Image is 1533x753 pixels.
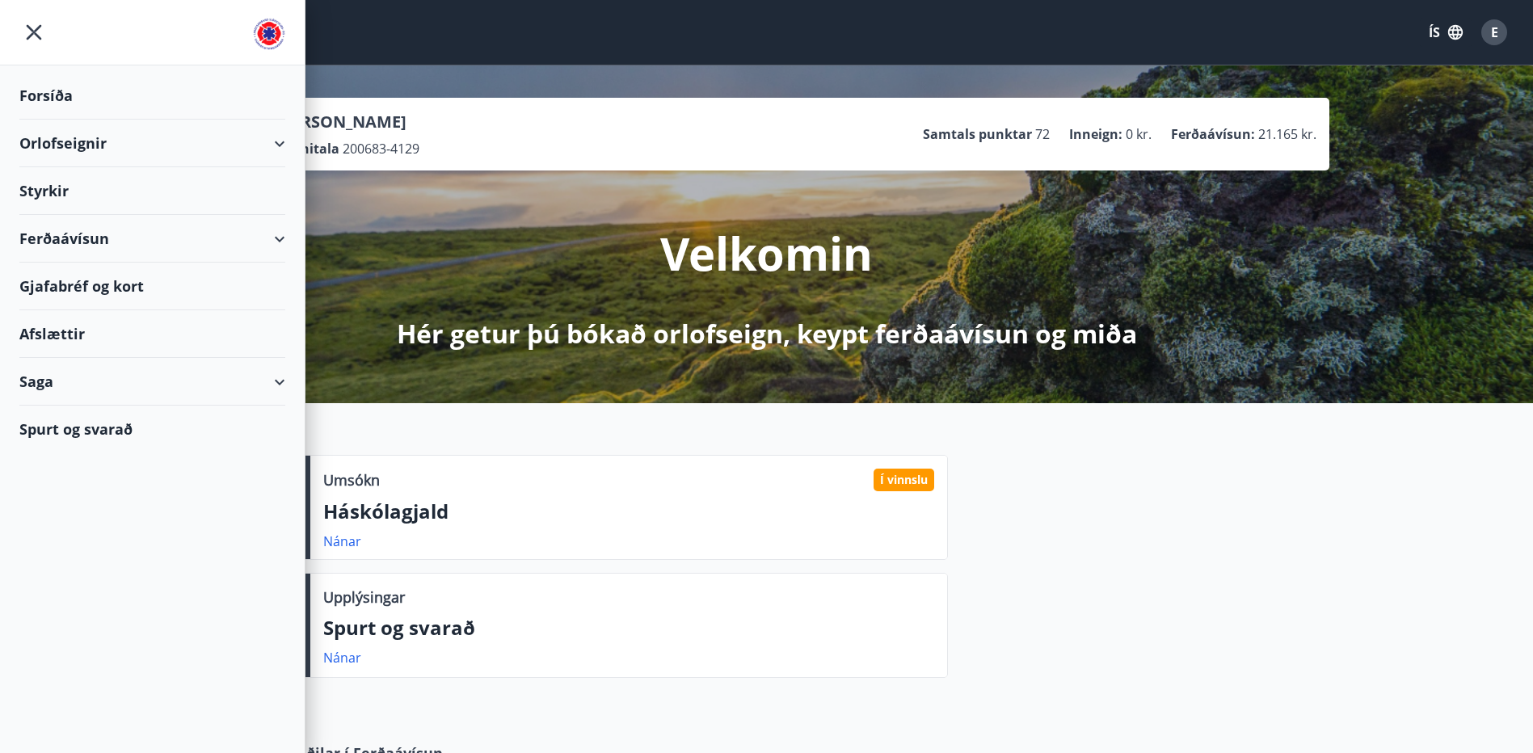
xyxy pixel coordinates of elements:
[343,140,419,158] span: 200683-4129
[923,125,1032,143] p: Samtals punktar
[1126,125,1152,143] span: 0 kr.
[19,18,48,47] button: menu
[660,222,873,284] p: Velkomin
[1258,125,1316,143] span: 21.165 kr.
[323,587,405,608] p: Upplýsingar
[276,140,339,158] p: Kennitala
[19,215,285,263] div: Ferðaávísun
[1035,125,1050,143] span: 72
[874,469,934,491] div: Í vinnslu
[323,532,361,550] a: Nánar
[1420,18,1472,47] button: ÍS
[276,111,419,133] p: [PERSON_NAME]
[323,649,361,667] a: Nánar
[1491,23,1498,41] span: E
[19,167,285,215] div: Styrkir
[323,498,934,525] p: Háskólagjald
[1171,125,1255,143] p: Ferðaávísun :
[253,18,285,50] img: union_logo
[19,310,285,358] div: Afslættir
[19,120,285,167] div: Orlofseignir
[19,263,285,310] div: Gjafabréf og kort
[19,406,285,452] div: Spurt og svarað
[323,469,380,490] p: Umsókn
[1475,13,1514,52] button: E
[19,358,285,406] div: Saga
[1069,125,1122,143] p: Inneign :
[323,614,934,642] p: Spurt og svarað
[19,72,285,120] div: Forsíða
[397,316,1137,351] p: Hér getur þú bókað orlofseign, keypt ferðaávísun og miða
